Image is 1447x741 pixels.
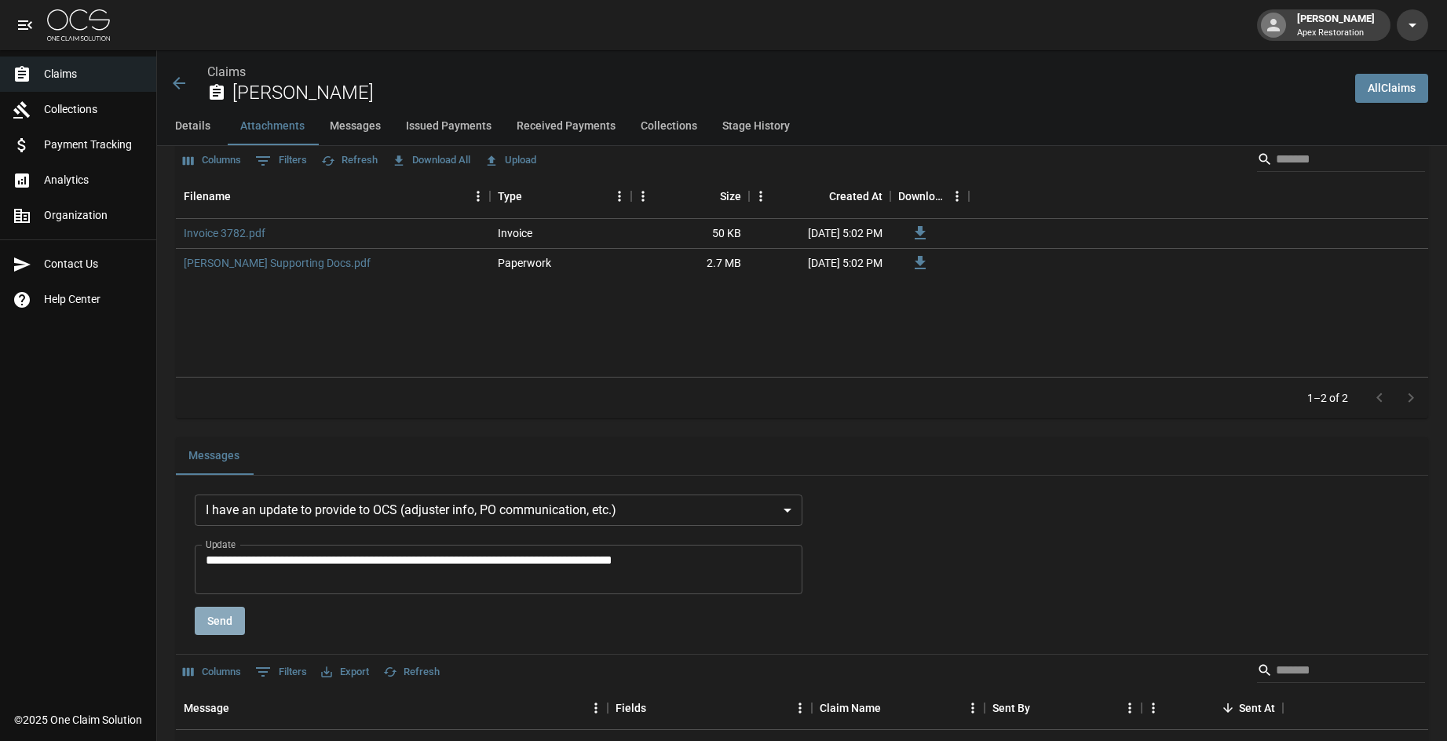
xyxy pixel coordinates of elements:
span: Payment Tracking [44,137,144,153]
button: Upload [481,148,540,173]
div: Paperwork [498,255,551,271]
button: Issued Payments [393,108,504,145]
span: Collections [44,101,144,118]
div: related-list tabs [176,437,1428,475]
button: Menu [1142,696,1165,720]
div: Size [720,174,741,218]
span: Contact Us [44,256,144,272]
label: Update [206,538,236,551]
button: Menu [749,184,773,208]
button: Received Payments [504,108,628,145]
div: anchor tabs [157,108,1447,145]
div: Invoice [498,225,532,241]
div: [DATE] 5:02 PM [749,249,890,279]
button: Sort [1217,697,1239,719]
p: 1–2 of 2 [1307,390,1348,406]
button: Sort [1030,697,1052,719]
div: Sent By [992,686,1030,730]
h2: [PERSON_NAME] [232,82,1343,104]
div: Sent By [985,686,1142,730]
div: Created At [829,174,882,218]
button: Attachments [228,108,317,145]
div: [DATE] 5:02 PM [749,219,890,249]
button: Select columns [179,660,245,684]
button: Messages [317,108,393,145]
div: Sent At [1239,686,1275,730]
button: Menu [584,696,608,720]
span: Organization [44,207,144,224]
span: Help Center [44,291,144,308]
button: Collections [628,108,710,145]
button: Menu [1118,696,1142,720]
div: 50 KB [631,219,749,249]
div: [PERSON_NAME] [1291,11,1381,39]
img: ocs-logo-white-transparent.png [47,9,110,41]
button: Menu [608,184,631,208]
div: Claim Name [820,686,881,730]
button: Send [195,607,245,636]
a: AllClaims [1355,74,1428,103]
button: Download All [388,148,474,173]
div: Message [184,686,229,730]
div: Filename [176,174,490,218]
a: Claims [207,64,246,79]
div: Search [1257,658,1425,686]
button: Menu [631,184,655,208]
button: Menu [961,696,985,720]
button: Menu [945,184,969,208]
button: Export [317,660,373,684]
button: Sort [229,697,251,719]
div: Size [631,174,749,218]
div: Created At [749,174,890,218]
button: Select columns [179,148,245,173]
button: Refresh [379,660,444,684]
a: [PERSON_NAME] Supporting Docs.pdf [184,255,371,271]
div: Fields [608,686,812,730]
div: © 2025 One Claim Solution [14,712,142,728]
div: Type [490,174,631,218]
nav: breadcrumb [207,63,1343,82]
button: Menu [788,696,812,720]
div: Type [498,174,522,218]
span: Analytics [44,172,144,188]
div: I have an update to provide to OCS (adjuster info, PO communication, etc.) [195,495,802,526]
button: Show filters [251,659,311,684]
a: Invoice 3782.pdf [184,225,265,241]
div: 2.7 MB [631,249,749,279]
button: Refresh [317,148,382,173]
button: Stage History [710,108,802,145]
button: open drawer [9,9,41,41]
button: Show filters [251,148,311,173]
button: Details [157,108,228,145]
p: Apex Restoration [1297,27,1375,40]
div: Download [898,174,945,218]
button: Menu [466,184,490,208]
div: Search [1257,147,1425,175]
span: Claims [44,66,144,82]
div: Sent At [1142,686,1283,730]
div: Fields [616,686,646,730]
button: Messages [176,437,252,475]
div: Claim Name [812,686,985,730]
button: Sort [881,697,903,719]
div: Message [176,686,608,730]
div: Filename [184,174,231,218]
button: Sort [646,697,668,719]
div: Download [890,174,969,218]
